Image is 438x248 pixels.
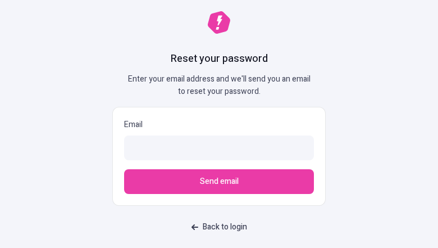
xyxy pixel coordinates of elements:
span: Send email [200,175,239,188]
h1: Reset your password [171,52,268,66]
button: Send email [124,169,314,194]
input: Email [124,136,314,160]
p: Enter your email address and we'll send you an email to reset your password. [124,73,314,98]
a: Back to login [185,217,254,237]
p: Email [124,119,314,131]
